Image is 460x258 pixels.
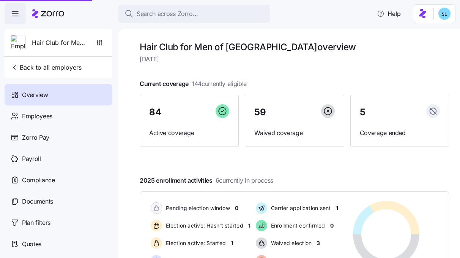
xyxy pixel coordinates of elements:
span: Zorro Pay [22,133,49,142]
span: Employees [22,111,52,121]
img: 7c620d928e46699fcfb78cede4daf1d1 [438,8,451,20]
span: Payroll [22,154,41,164]
span: Waived election [269,239,312,247]
span: Documents [22,197,53,206]
span: 3 [317,239,320,247]
span: Hair Club for Men of [GEOGRAPHIC_DATA] [32,38,87,48]
img: Employer logo [11,35,25,51]
span: Overview [22,90,48,100]
span: Enrollment confirmed [269,222,325,229]
span: Plan filters [22,218,50,228]
span: Compliance [22,175,55,185]
span: 1 [231,239,233,247]
a: Zorro Pay [5,127,112,148]
a: Quotes [5,233,112,255]
span: Election active: Hasn't started [164,222,243,229]
a: Employees [5,105,112,127]
a: Payroll [5,148,112,169]
a: Documents [5,191,112,212]
a: Plan filters [5,212,112,233]
a: Compliance [5,169,112,191]
button: Back to all employers [8,60,85,75]
span: Quotes [22,239,41,249]
span: 0 [330,222,334,229]
a: Overview [5,84,112,105]
span: Back to all employers [11,63,82,72]
span: Election active: Started [164,239,226,247]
